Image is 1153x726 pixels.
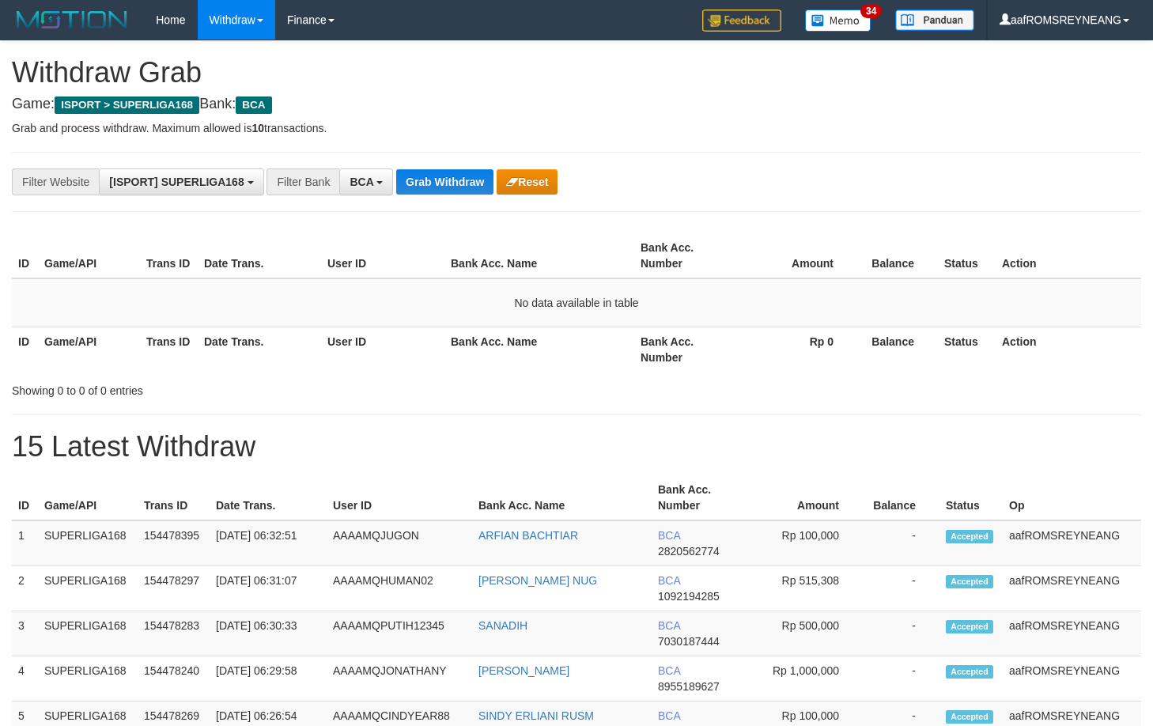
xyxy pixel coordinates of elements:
td: [DATE] 06:31:07 [210,566,327,611]
th: Bank Acc. Name [444,233,634,278]
span: Accepted [946,575,993,588]
th: Amount [748,475,863,520]
th: Trans ID [140,233,198,278]
th: ID [12,475,38,520]
img: Button%20Memo.svg [805,9,871,32]
button: BCA [339,168,393,195]
span: 34 [860,4,882,18]
td: SUPERLIGA168 [38,520,138,566]
h1: 15 Latest Withdraw [12,431,1141,463]
td: [DATE] 06:29:58 [210,656,327,701]
span: Accepted [946,530,993,543]
span: ISPORT > SUPERLIGA168 [55,96,199,114]
a: [PERSON_NAME] [478,664,569,677]
span: BCA [658,664,680,677]
th: Game/API [38,327,140,372]
th: User ID [321,233,444,278]
th: Action [996,233,1141,278]
div: Filter Bank [267,168,339,195]
td: 154478297 [138,566,210,611]
span: BCA [658,709,680,722]
span: BCA [658,619,680,632]
td: AAAAMQJONATHANY [327,656,472,701]
td: No data available in table [12,278,1141,327]
th: Date Trans. [198,327,321,372]
td: AAAAMQHUMAN02 [327,566,472,611]
td: [DATE] 06:30:33 [210,611,327,656]
td: Rp 1,000,000 [748,656,863,701]
th: User ID [327,475,472,520]
button: [ISPORT] SUPERLIGA168 [99,168,263,195]
td: - [863,520,939,566]
span: Accepted [946,620,993,633]
h1: Withdraw Grab [12,57,1141,89]
td: AAAAMQPUTIH12345 [327,611,472,656]
td: SUPERLIGA168 [38,566,138,611]
span: Copy 7030187444 to clipboard [658,635,720,648]
th: Date Trans. [210,475,327,520]
th: Op [1003,475,1141,520]
th: Bank Acc. Number [634,327,736,372]
th: Action [996,327,1141,372]
span: Accepted [946,665,993,679]
span: Copy 2820562774 to clipboard [658,545,720,558]
span: BCA [350,176,373,188]
h4: Game: Bank: [12,96,1141,112]
td: aafROMSREYNEANG [1003,611,1141,656]
th: Bank Acc. Name [444,327,634,372]
span: BCA [658,529,680,542]
td: Rp 100,000 [748,520,863,566]
th: Balance [857,327,938,372]
th: Amount [736,233,857,278]
th: Bank Acc. Number [652,475,748,520]
th: Status [938,327,996,372]
th: Bank Acc. Name [472,475,652,520]
th: Game/API [38,475,138,520]
td: 4 [12,656,38,701]
button: Reset [497,169,558,195]
a: SINDY ERLIANI RUSM [478,709,594,722]
div: Filter Website [12,168,99,195]
td: - [863,656,939,701]
td: - [863,566,939,611]
p: Grab and process withdraw. Maximum allowed is transactions. [12,120,1141,136]
th: User ID [321,327,444,372]
span: BCA [658,574,680,587]
td: - [863,611,939,656]
th: ID [12,233,38,278]
td: aafROMSREYNEANG [1003,566,1141,611]
th: Balance [857,233,938,278]
th: Status [939,475,1003,520]
td: 2 [12,566,38,611]
td: SUPERLIGA168 [38,611,138,656]
td: aafROMSREYNEANG [1003,520,1141,566]
span: [ISPORT] SUPERLIGA168 [109,176,244,188]
span: Copy 8955189627 to clipboard [658,680,720,693]
td: 154478395 [138,520,210,566]
th: Date Trans. [198,233,321,278]
img: MOTION_logo.png [12,8,132,32]
span: Accepted [946,710,993,724]
th: Rp 0 [736,327,857,372]
th: Trans ID [138,475,210,520]
th: Status [938,233,996,278]
a: [PERSON_NAME] NUG [478,574,597,587]
img: panduan.png [895,9,974,31]
div: Showing 0 to 0 of 0 entries [12,376,469,399]
td: [DATE] 06:32:51 [210,520,327,566]
th: Trans ID [140,327,198,372]
strong: 10 [251,122,264,134]
th: ID [12,327,38,372]
th: Game/API [38,233,140,278]
td: Rp 515,308 [748,566,863,611]
a: SANADIH [478,619,527,632]
td: Rp 500,000 [748,611,863,656]
td: aafROMSREYNEANG [1003,656,1141,701]
span: Copy 1092194285 to clipboard [658,590,720,603]
td: 3 [12,611,38,656]
td: 154478283 [138,611,210,656]
td: AAAAMQJUGON [327,520,472,566]
th: Balance [863,475,939,520]
span: BCA [236,96,271,114]
td: 1 [12,520,38,566]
